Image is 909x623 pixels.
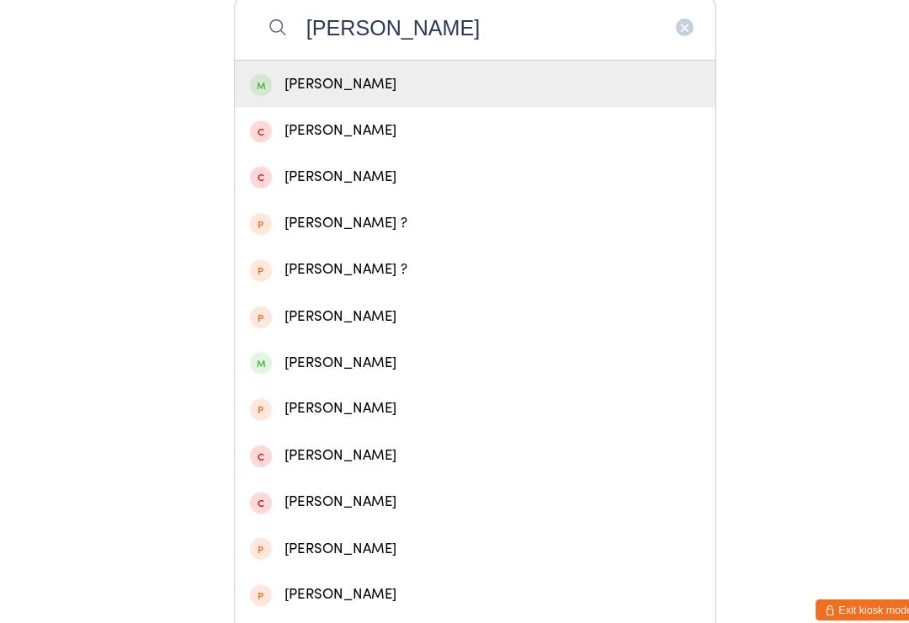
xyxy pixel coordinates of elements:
div: [PERSON_NAME] [239,471,670,493]
div: [PERSON_NAME] [239,381,670,404]
div: [PERSON_NAME] ? [239,248,670,271]
div: [PERSON_NAME] [239,426,670,449]
div: [PERSON_NAME] [239,160,670,183]
div: [PERSON_NAME] ? [239,204,670,226]
div: [PERSON_NAME] [239,71,670,93]
button: Exit kiosk mode [780,575,881,595]
div: [PERSON_NAME] [239,293,670,316]
div: [PERSON_NAME] [239,115,670,138]
div: [PERSON_NAME] [239,338,670,360]
div: [PERSON_NAME] [239,559,670,582]
div: [PERSON_NAME] [239,515,670,538]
